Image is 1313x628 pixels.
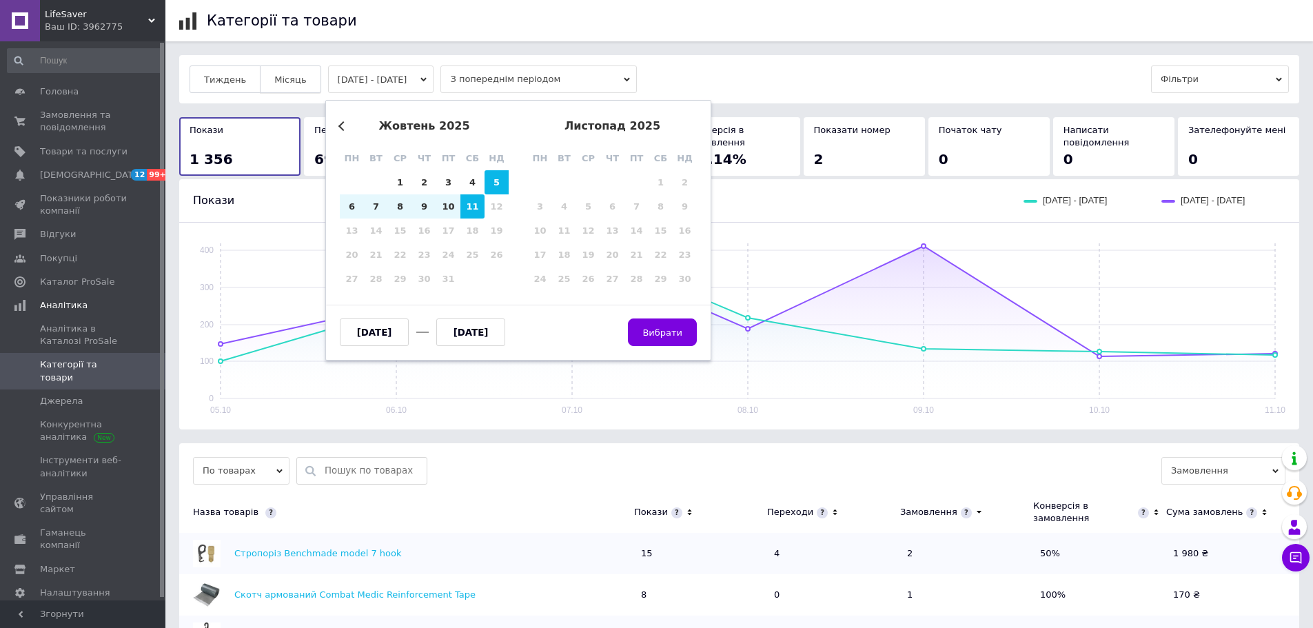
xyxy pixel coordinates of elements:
div: пт [436,146,460,170]
div: Choose неділя, 5-е жовтня 2025 р. [485,170,509,194]
div: Choose середа, 8-е жовтня 2025 р. [388,194,412,219]
div: Choose субота, 11-е жовтня 2025 р. [460,194,485,219]
span: З попереднім періодом [440,65,637,93]
div: Not available четвер, 20-е листопада 2025 р. [600,243,624,267]
div: нд [673,146,697,170]
div: Not available вівторок, 14-е жовтня 2025 р. [364,219,388,243]
span: Покази [190,125,223,135]
td: 50% [1033,533,1166,574]
td: 1 980 ₴ [1166,533,1299,574]
input: Пошук [7,48,163,73]
div: Not available понеділок, 13-е жовтня 2025 р. [340,219,364,243]
text: 100 [200,356,214,366]
span: Відгуки [40,228,76,241]
div: Choose п’ятниця, 3-є жовтня 2025 р. [436,170,460,194]
text: 300 [200,283,214,292]
span: Зателефонуйте мені [1188,125,1286,135]
div: Not available середа, 29-е жовтня 2025 р. [388,267,412,291]
span: Покупці [40,252,77,265]
div: Not available вівторок, 25-е листопада 2025 р. [552,267,576,291]
td: 4 [767,533,900,574]
span: Товари та послуги [40,145,128,158]
span: Написати повідомлення [1063,125,1130,148]
div: Покази [634,506,668,518]
div: Not available понеділок, 27-е жовтня 2025 р. [340,267,364,291]
div: month 2025-10 [340,170,509,291]
span: Покази [193,194,234,207]
div: сб [649,146,673,170]
span: 0 [1063,151,1073,168]
div: Not available неділя, 16-е листопада 2025 р. [673,219,697,243]
text: 11.10 [1265,405,1285,415]
span: 99+ [147,169,170,181]
div: Not available неділя, 2-е листопада 2025 р. [673,170,697,194]
div: Not available п’ятниця, 21-е листопада 2025 р. [624,243,649,267]
div: Not available понеділок, 24-е листопада 2025 р. [528,267,552,291]
div: Not available вівторок, 4-е листопада 2025 р. [552,194,576,219]
span: Переходи [314,125,360,135]
span: 0 [939,151,948,168]
div: Сума замовлень [1166,506,1243,518]
span: 12 [131,169,147,181]
div: Not available вівторок, 21-е жовтня 2025 р. [364,243,388,267]
span: Показати номер [814,125,890,135]
td: 2 [900,533,1033,574]
img: Скотч армований Combat Medic Reinforcement Tape [193,581,221,609]
div: листопад 2025 [528,120,697,132]
div: Not available четвер, 27-е листопада 2025 р. [600,267,624,291]
span: Показники роботи компанії [40,192,128,217]
div: Not available субота, 8-е листопада 2025 р. [649,194,673,219]
td: 8 [634,574,767,616]
div: Not available середа, 5-е листопада 2025 р. [576,194,600,219]
div: Not available субота, 1-е листопада 2025 р. [649,170,673,194]
div: Choose середа, 1-е жовтня 2025 р. [388,170,412,194]
span: Конкурентна аналітика [40,418,128,443]
div: Choose четвер, 2-е жовтня 2025 р. [412,170,436,194]
span: 0 [1188,151,1198,168]
div: Not available п’ятниця, 17-е жовтня 2025 р. [436,219,460,243]
div: Not available четвер, 6-е листопада 2025 р. [600,194,624,219]
div: Not available понеділок, 20-е жовтня 2025 р. [340,243,364,267]
text: 07.10 [562,405,582,415]
span: Головна [40,85,79,98]
div: Not available середа, 22-е жовтня 2025 р. [388,243,412,267]
div: пт [624,146,649,170]
div: нд [485,146,509,170]
div: Choose п’ятниця, 10-е жовтня 2025 р. [436,194,460,219]
a: Стропоріз Benchmade model 7 hook [234,548,401,558]
div: пн [528,146,552,170]
button: Місяць [260,65,320,93]
div: Not available середа, 19-е листопада 2025 р. [576,243,600,267]
span: Місяць [274,74,306,85]
div: пн [340,146,364,170]
div: Choose субота, 4-е жовтня 2025 р. [460,170,485,194]
div: сб [460,146,485,170]
span: 1 356 [190,151,233,168]
span: Джерела [40,395,83,407]
h1: Категорії та товари [207,12,357,29]
text: 10.10 [1089,405,1110,415]
div: Not available п’ятниця, 28-е листопада 2025 р. [624,267,649,291]
span: Маркет [40,563,75,576]
div: ср [576,146,600,170]
div: Not available субота, 15-е листопада 2025 р. [649,219,673,243]
input: Пошук по товарах [325,458,420,484]
div: Not available субота, 29-е листопада 2025 р. [649,267,673,291]
div: Назва товарів [179,506,627,518]
button: [DATE] - [DATE] [328,65,434,93]
div: Not available понеділок, 10-е листопада 2025 р. [528,219,552,243]
div: Not available неділя, 12-е жовтня 2025 р. [485,194,509,219]
button: Previous Month [338,121,348,131]
span: Категорії та товари [40,358,128,383]
span: Замовлення та повідомлення [40,109,128,134]
button: Чат з покупцем [1282,544,1310,571]
div: Not available четвер, 16-е жовтня 2025 р. [412,219,436,243]
div: Not available неділя, 23-є листопада 2025 р. [673,243,697,267]
div: чт [600,146,624,170]
text: 200 [200,320,214,330]
span: Вибрати [642,327,682,338]
text: 06.10 [386,405,407,415]
div: Not available четвер, 13-е листопада 2025 р. [600,219,624,243]
text: 400 [200,245,214,255]
div: Not available субота, 22-е листопада 2025 р. [649,243,673,267]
